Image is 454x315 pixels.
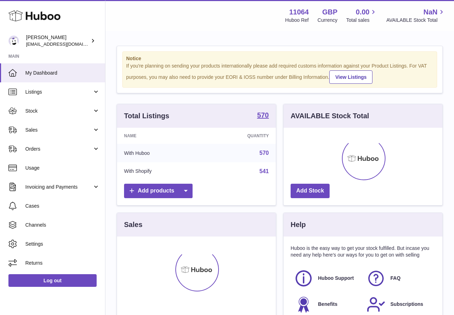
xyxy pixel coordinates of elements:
[8,36,19,46] img: imichellrs@gmail.com
[124,111,169,121] h3: Total Listings
[346,7,377,24] a: 0.00 Total sales
[25,127,92,133] span: Sales
[257,112,269,120] a: 570
[259,168,269,174] a: 541
[291,245,435,258] p: Huboo is the easy way to get your stock fulfilled. But incase you need any help here's our ways f...
[423,7,437,17] span: NaN
[126,55,433,62] strong: Notice
[318,301,337,308] span: Benefits
[322,7,337,17] strong: GBP
[25,184,92,190] span: Invoicing and Payments
[390,275,401,282] span: FAQ
[294,269,359,288] a: Huboo Support
[285,17,309,24] div: Huboo Ref
[329,70,372,84] a: View Listings
[25,222,100,228] span: Channels
[25,241,100,247] span: Settings
[26,34,89,48] div: [PERSON_NAME]
[318,275,354,282] span: Huboo Support
[386,17,446,24] span: AVAILABLE Stock Total
[367,269,432,288] a: FAQ
[257,112,269,119] strong: 570
[291,184,330,198] a: Add Stock
[117,162,203,181] td: With Shopify
[117,128,203,144] th: Name
[318,17,338,24] div: Currency
[124,220,142,229] h3: Sales
[259,150,269,156] a: 570
[289,7,309,17] strong: 11064
[25,260,100,266] span: Returns
[25,89,92,95] span: Listings
[294,295,359,314] a: Benefits
[117,144,203,162] td: With Huboo
[126,63,433,84] div: If you're planning on sending your products internationally please add required customs informati...
[25,70,100,76] span: My Dashboard
[26,41,103,47] span: [EMAIL_ADDRESS][DOMAIN_NAME]
[386,7,446,24] a: NaN AVAILABLE Stock Total
[291,111,369,121] h3: AVAILABLE Stock Total
[203,128,276,144] th: Quantity
[291,220,306,229] h3: Help
[356,7,370,17] span: 0.00
[346,17,377,24] span: Total sales
[25,203,100,209] span: Cases
[25,108,92,114] span: Stock
[124,184,193,198] a: Add products
[367,295,432,314] a: Subscriptions
[390,301,423,308] span: Subscriptions
[8,274,97,287] a: Log out
[25,165,100,171] span: Usage
[25,146,92,152] span: Orders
